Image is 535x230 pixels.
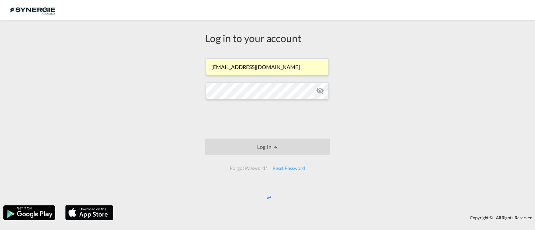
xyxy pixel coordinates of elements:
md-icon: icon-eye-off [316,87,324,95]
img: apple.png [65,205,114,221]
button: LOGIN [205,139,330,155]
img: 1f56c880d42311ef80fc7dca854c8e59.png [10,3,55,18]
input: Enter email/phone number [206,58,329,75]
div: Reset Password [270,162,308,174]
img: google.png [3,205,56,221]
iframe: reCAPTCHA [217,106,318,132]
div: Forgot Password? [227,162,270,174]
div: Log in to your account [205,31,330,45]
div: Copyright © . All Rights Reserved [117,212,535,223]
